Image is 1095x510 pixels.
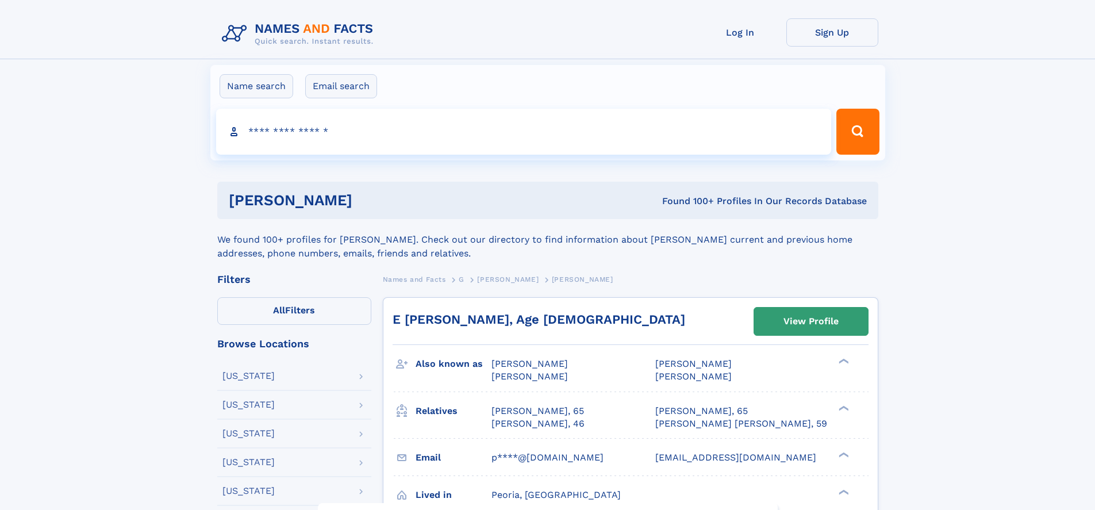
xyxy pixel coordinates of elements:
div: ❯ [836,451,850,458]
a: Names and Facts [383,272,446,286]
a: E [PERSON_NAME], Age [DEMOGRAPHIC_DATA] [393,312,685,327]
h3: Relatives [416,401,491,421]
a: [PERSON_NAME] [477,272,539,286]
label: Email search [305,74,377,98]
div: Filters [217,274,371,285]
span: [PERSON_NAME] [552,275,613,283]
h3: Lived in [416,485,491,505]
div: [US_STATE] [222,458,275,467]
span: G [459,275,464,283]
span: [PERSON_NAME] [477,275,539,283]
a: [PERSON_NAME] [PERSON_NAME], 59 [655,417,827,430]
div: Browse Locations [217,339,371,349]
div: ❯ [836,404,850,412]
a: [PERSON_NAME], 65 [491,405,584,417]
div: We found 100+ profiles for [PERSON_NAME]. Check out our directory to find information about [PERS... [217,219,878,260]
a: [PERSON_NAME], 46 [491,417,585,430]
a: [PERSON_NAME], 65 [655,405,748,417]
span: [PERSON_NAME] [491,358,568,369]
span: [PERSON_NAME] [655,371,732,382]
h1: [PERSON_NAME] [229,193,508,208]
input: search input [216,109,832,155]
span: [EMAIL_ADDRESS][DOMAIN_NAME] [655,452,816,463]
h3: Email [416,448,491,467]
div: [US_STATE] [222,486,275,496]
div: [US_STATE] [222,371,275,381]
div: ❯ [836,358,850,365]
label: Filters [217,297,371,325]
img: Logo Names and Facts [217,18,383,49]
div: [US_STATE] [222,429,275,438]
button: Search Button [836,109,879,155]
a: Log In [694,18,786,47]
span: Peoria, [GEOGRAPHIC_DATA] [491,489,621,500]
a: G [459,272,464,286]
span: [PERSON_NAME] [655,358,732,369]
div: View Profile [783,308,839,335]
h3: Also known as [416,354,491,374]
div: [US_STATE] [222,400,275,409]
a: Sign Up [786,18,878,47]
label: Name search [220,74,293,98]
a: View Profile [754,308,868,335]
div: Found 100+ Profiles In Our Records Database [507,195,867,208]
span: All [273,305,285,316]
div: ❯ [836,488,850,496]
span: [PERSON_NAME] [491,371,568,382]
